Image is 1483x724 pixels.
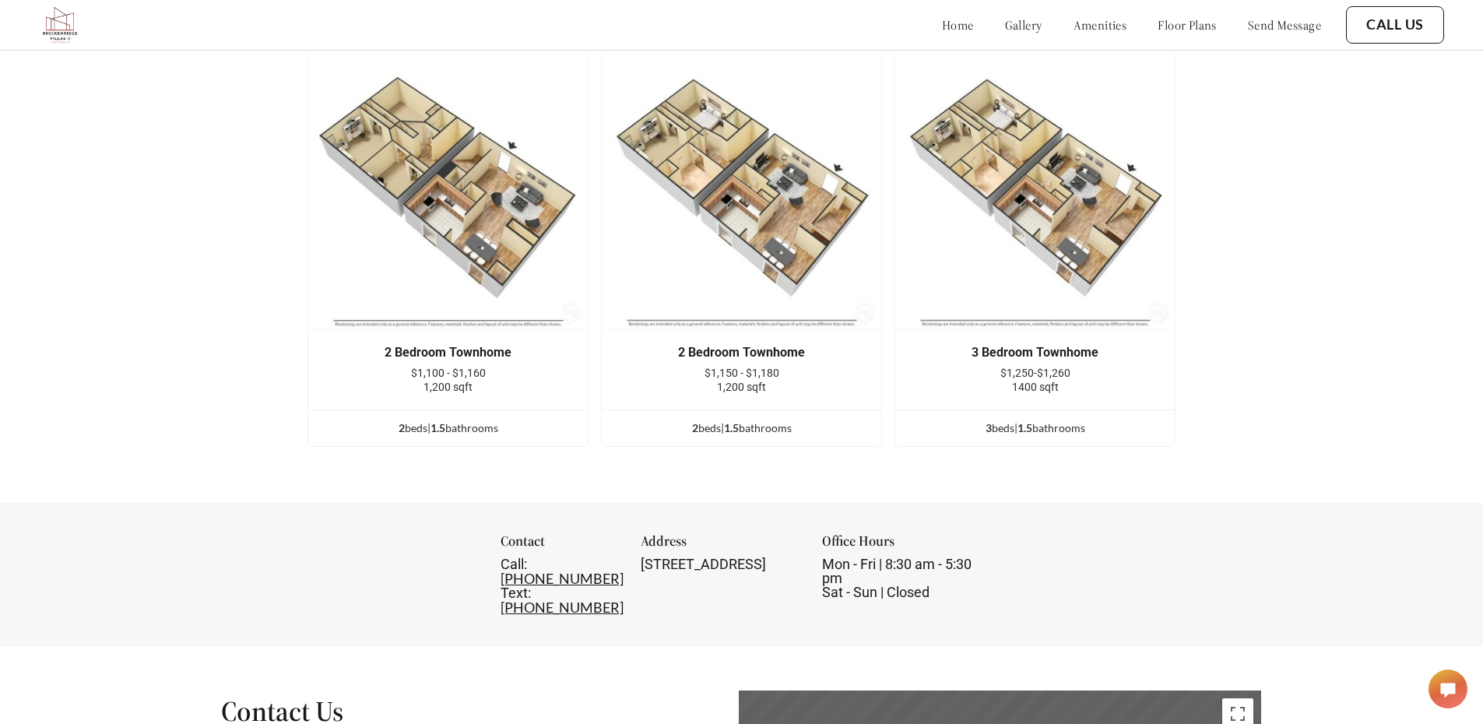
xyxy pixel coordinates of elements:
span: 1.5 [1017,421,1032,434]
a: gallery [1005,17,1042,33]
span: Call: [501,556,527,572]
span: 1,200 sqft [423,381,473,393]
img: example [307,49,589,330]
a: [PHONE_NUMBER] [501,599,624,616]
a: Call Us [1366,16,1424,33]
button: Call Us [1346,6,1444,44]
span: $1,150 - $1,180 [705,367,779,379]
div: bed s | bathroom s [308,420,588,437]
a: amenities [1074,17,1127,33]
span: 2 [399,421,405,434]
div: 3 Bedroom Townhome [919,346,1151,360]
span: 1,200 sqft [717,381,766,393]
span: Text: [501,585,531,601]
span: 1.5 [724,421,739,434]
img: example [894,49,1176,330]
span: 2 [692,421,698,434]
div: bed s | bathroom s [895,420,1175,437]
div: [STREET_ADDRESS] [641,557,802,571]
a: floor plans [1158,17,1217,33]
div: Mon - Fri | 8:30 am - 5:30 pm [822,557,983,599]
span: Sat - Sun | Closed [822,584,930,600]
div: bed s | bathroom s [602,420,881,437]
div: Address [641,534,802,557]
div: Office Hours [822,534,983,557]
span: 1.5 [430,421,445,434]
div: Contact [501,534,621,557]
a: [PHONE_NUMBER] [501,570,624,587]
span: 1400 sqft [1012,381,1059,393]
div: 2 Bedroom Townhome [332,346,564,360]
img: bv2_logo.png [39,4,81,46]
span: 3 [986,421,992,434]
img: example [601,49,882,330]
div: 2 Bedroom Townhome [625,346,858,360]
a: home [942,17,974,33]
span: $1,250-$1,260 [1000,367,1070,379]
span: $1,100 - $1,160 [411,367,486,379]
a: send message [1248,17,1321,33]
